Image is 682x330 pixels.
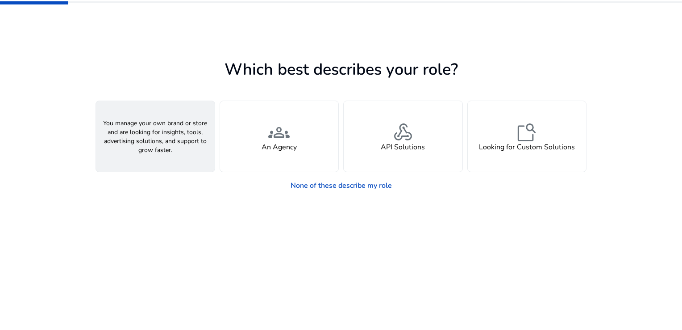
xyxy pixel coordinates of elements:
h4: An Agency [262,143,297,152]
button: groupsAn Agency [220,101,339,172]
button: You manage your own brand or store and are looking for insights, tools, advertising solutions, an... [96,101,215,172]
span: feature_search [516,122,537,143]
span: webhook [392,122,414,143]
h1: Which best describes your role? [96,60,586,79]
h4: API Solutions [381,143,425,152]
a: None of these describe my role [283,177,399,195]
button: webhookAPI Solutions [343,101,463,172]
h4: Looking for Custom Solutions [479,143,575,152]
span: groups [268,122,290,143]
button: feature_searchLooking for Custom Solutions [467,101,587,172]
